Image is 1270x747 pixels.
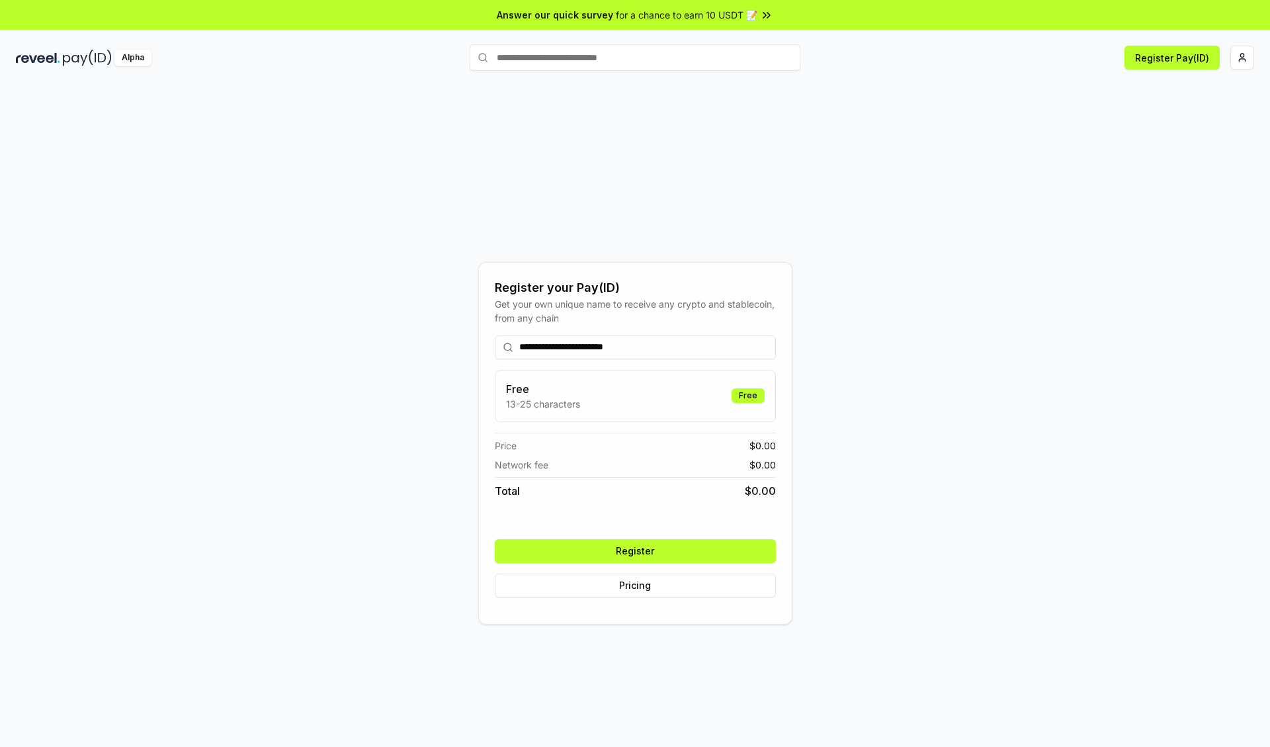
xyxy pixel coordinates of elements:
[1124,46,1220,69] button: Register Pay(ID)
[506,397,580,411] p: 13-25 characters
[749,439,776,453] span: $ 0.00
[495,574,776,597] button: Pricing
[506,381,580,397] h3: Free
[495,539,776,563] button: Register
[16,50,60,66] img: reveel_dark
[495,439,517,453] span: Price
[749,458,776,472] span: $ 0.00
[495,458,548,472] span: Network fee
[495,483,520,499] span: Total
[495,279,776,297] div: Register your Pay(ID)
[63,50,112,66] img: pay_id
[497,8,613,22] span: Answer our quick survey
[732,388,765,403] div: Free
[616,8,757,22] span: for a chance to earn 10 USDT 📝
[745,483,776,499] span: $ 0.00
[495,297,776,325] div: Get your own unique name to receive any crypto and stablecoin, from any chain
[114,50,151,66] div: Alpha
